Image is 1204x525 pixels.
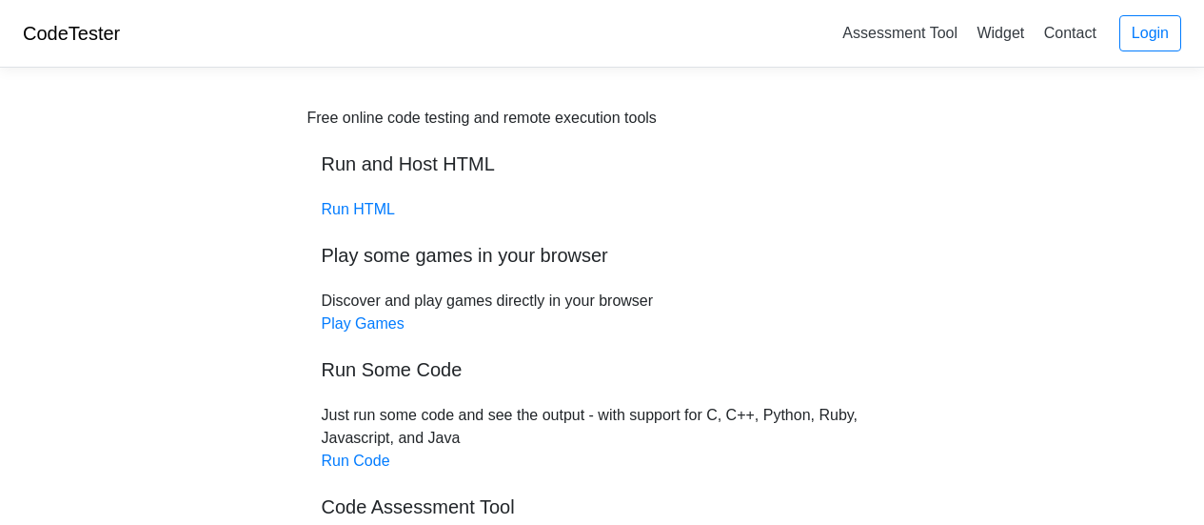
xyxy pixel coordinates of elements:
[322,201,395,217] a: Run HTML
[1119,15,1181,51] a: Login
[322,453,390,469] a: Run Code
[322,152,883,175] h5: Run and Host HTML
[969,17,1032,49] a: Widget
[1036,17,1104,49] a: Contact
[835,17,965,49] a: Assessment Tool
[322,495,883,518] h5: Code Assessment Tool
[307,107,657,130] div: Free online code testing and remote execution tools
[322,358,883,381] h5: Run Some Code
[322,315,405,332] a: Play Games
[322,244,883,267] h5: Play some games in your browser
[23,23,120,44] a: CodeTester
